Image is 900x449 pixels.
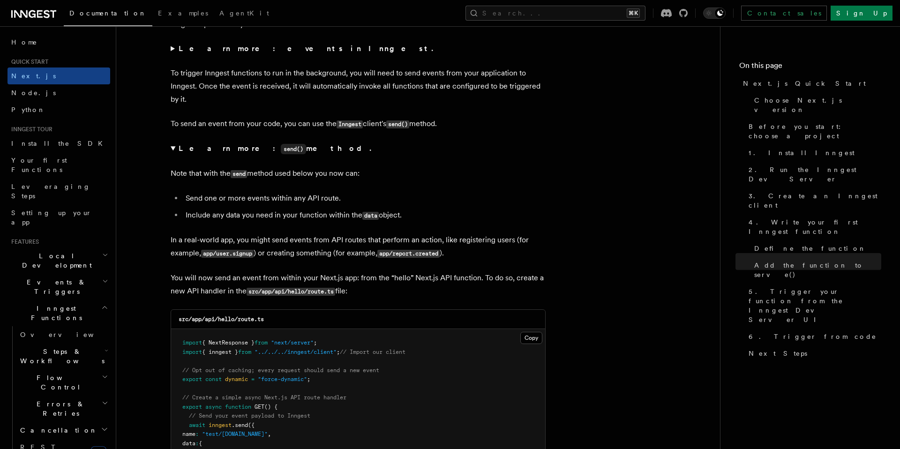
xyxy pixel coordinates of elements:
a: Next Steps [745,345,881,362]
span: "test/[DOMAIN_NAME]" [202,431,268,437]
a: Home [7,34,110,51]
span: dynamic [225,376,248,382]
span: 1. Install Inngest [749,148,855,157]
code: app/user.signup [201,250,254,258]
span: import [182,349,202,355]
a: Next.js [7,67,110,84]
a: Choose Next.js version [750,92,881,118]
span: = [251,376,255,382]
button: Search...⌘K [465,6,645,21]
span: from [238,349,251,355]
p: In a real-world app, you might send events from API routes that perform an action, like registeri... [171,233,546,260]
span: .send [232,422,248,428]
a: 2. Run the Inngest Dev Server [745,161,881,187]
a: Overview [16,326,110,343]
span: Events & Triggers [7,277,102,296]
span: // Send your event payload to Inngest [189,412,310,419]
span: function [225,404,251,410]
span: { NextResponse } [202,339,255,346]
code: data [362,212,379,220]
button: Errors & Retries [16,396,110,422]
span: Setting up your app [11,209,92,226]
summary: Learn more: events in Inngest. [171,42,546,55]
p: To send an event from your code, you can use the client's method. [171,117,546,131]
span: ; [314,339,317,346]
span: Local Development [7,251,102,270]
span: 5. Trigger your function from the Inngest Dev Server UI [749,287,881,324]
span: Overview [20,331,117,338]
button: Copy [520,332,542,344]
span: 6. Trigger from code [749,332,877,341]
span: ; [337,349,340,355]
span: import [182,339,202,346]
span: , [268,431,271,437]
span: "../../../inngest/client" [255,349,337,355]
a: 3. Create an Inngest client [745,187,881,214]
button: Steps & Workflows [16,343,110,369]
span: Documentation [69,9,147,17]
span: Your first Functions [11,157,67,173]
span: ; [307,376,310,382]
span: Quick start [7,58,48,66]
span: Inngest Functions [7,304,101,322]
span: Python [11,106,45,113]
span: GET [255,404,264,410]
span: Next.js [11,72,56,80]
span: Before you start: choose a project [749,122,881,141]
a: 5. Trigger your function from the Inngest Dev Server UI [745,283,881,328]
a: Examples [152,3,214,25]
summary: Learn more:send()method. [171,142,546,156]
span: inngest [209,422,232,428]
span: Home [11,37,37,47]
span: Features [7,238,39,246]
p: Note that with the method used below you now can: [171,167,546,180]
span: const [205,376,222,382]
a: Python [7,101,110,118]
span: Node.js [11,89,56,97]
span: 2. Run the Inngest Dev Server [749,165,881,184]
a: Your first Functions [7,152,110,178]
code: src/app/api/hello/route.ts [247,288,335,296]
span: Inngest tour [7,126,52,133]
code: Inngest [337,120,363,128]
button: Cancellation [16,422,110,439]
button: Events & Triggers [7,274,110,300]
a: 6. Trigger from code [745,328,881,345]
span: data [182,440,195,447]
span: from [255,339,268,346]
span: Define the function [754,244,866,253]
span: Steps & Workflows [16,347,105,366]
a: Leveraging Steps [7,178,110,204]
a: AgentKit [214,3,275,25]
button: Local Development [7,247,110,274]
span: "next/server" [271,339,314,346]
a: Setting up your app [7,204,110,231]
p: To trigger Inngest functions to run in the background, you will need to send events from your app... [171,67,546,106]
strong: Learn more: method. [179,144,373,153]
code: send() [281,144,306,154]
h4: On this page [739,60,881,75]
a: 4. Write your first Inngest function [745,214,881,240]
code: send() [386,120,409,128]
span: Flow Control [16,373,102,392]
span: ({ [248,422,255,428]
span: export [182,376,202,382]
a: Sign Up [831,6,892,21]
a: Before you start: choose a project [745,118,881,144]
span: // Import our client [340,349,405,355]
span: Cancellation [16,426,97,435]
span: export [182,404,202,410]
span: Add the function to serve() [754,261,881,279]
span: // Create a simple async Next.js API route handler [182,394,346,401]
span: // Opt out of caching; every request should send a new event [182,367,379,374]
span: name [182,431,195,437]
span: Next.js Quick Start [743,79,866,88]
a: Next.js Quick Start [739,75,881,92]
span: 3. Create an Inngest client [749,191,881,210]
span: "force-dynamic" [258,376,307,382]
span: Next Steps [749,349,807,358]
code: src/app/api/hello/route.ts [179,316,264,322]
code: send [231,170,247,178]
span: Errors & Retries [16,399,102,418]
span: Leveraging Steps [11,183,90,200]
